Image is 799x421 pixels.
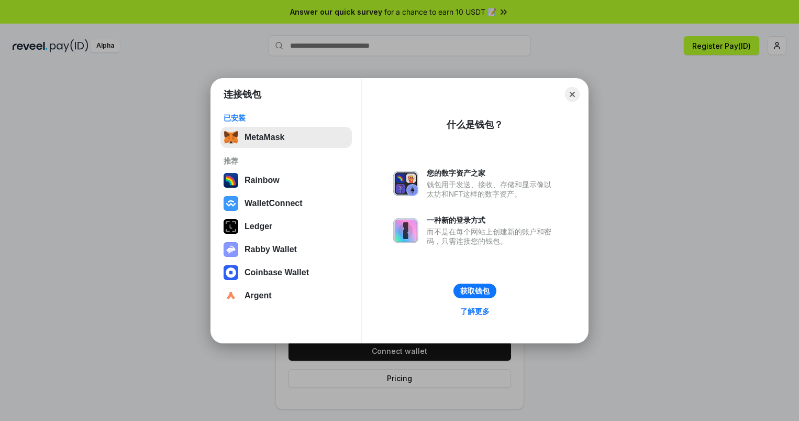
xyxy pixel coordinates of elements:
a: 了解更多 [454,305,496,318]
div: MetaMask [245,133,284,142]
img: svg+xml,%3Csvg%20xmlns%3D%22http%3A%2F%2Fwww.w3.org%2F2000%2Fsvg%22%20width%3D%2228%22%20height%3... [224,219,238,234]
div: 了解更多 [460,307,490,316]
img: svg+xml,%3Csvg%20width%3D%2228%22%20height%3D%2228%22%20viewBox%3D%220%200%2028%2028%22%20fill%3D... [224,265,238,280]
div: 已安装 [224,113,349,123]
button: MetaMask [220,127,352,148]
div: Rainbow [245,176,280,185]
img: svg+xml,%3Csvg%20width%3D%2228%22%20height%3D%2228%22%20viewBox%3D%220%200%2028%2028%22%20fill%3D... [224,288,238,303]
img: svg+xml,%3Csvg%20xmlns%3D%22http%3A%2F%2Fwww.w3.org%2F2000%2Fsvg%22%20fill%3D%22none%22%20viewBox... [224,242,238,257]
div: 推荐 [224,156,349,166]
div: 什么是钱包？ [447,118,503,131]
div: 一种新的登录方式 [427,215,557,225]
img: svg+xml,%3Csvg%20xmlns%3D%22http%3A%2F%2Fwww.w3.org%2F2000%2Fsvg%22%20fill%3D%22none%22%20viewBox... [393,218,418,243]
button: Rainbow [220,170,352,191]
img: svg+xml,%3Csvg%20fill%3D%22none%22%20height%3D%2233%22%20viewBox%3D%220%200%2035%2033%22%20width%... [224,130,238,145]
button: Argent [220,285,352,306]
div: Ledger [245,222,272,231]
button: Coinbase Wallet [220,262,352,283]
div: WalletConnect [245,199,303,208]
img: svg+xml,%3Csvg%20width%3D%22120%22%20height%3D%22120%22%20viewBox%3D%220%200%20120%20120%22%20fil... [224,173,238,188]
div: Argent [245,291,272,300]
button: 获取钱包 [453,284,496,298]
div: 您的数字资产之家 [427,168,557,178]
button: Close [565,87,580,102]
h1: 连接钱包 [224,88,261,101]
div: 获取钱包 [460,286,490,296]
img: svg+xml,%3Csvg%20width%3D%2228%22%20height%3D%2228%22%20viewBox%3D%220%200%2028%2028%22%20fill%3D... [224,196,238,211]
div: 钱包用于发送、接收、存储和显示像以太坊和NFT这样的数字资产。 [427,180,557,199]
div: 而不是在每个网站上创建新的账户和密码，只需连接您的钱包。 [427,227,557,246]
img: svg+xml,%3Csvg%20xmlns%3D%22http%3A%2F%2Fwww.w3.org%2F2000%2Fsvg%22%20fill%3D%22none%22%20viewBox... [393,171,418,196]
div: Coinbase Wallet [245,268,309,277]
button: Ledger [220,216,352,237]
div: Rabby Wallet [245,245,297,254]
button: Rabby Wallet [220,239,352,260]
button: WalletConnect [220,193,352,214]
